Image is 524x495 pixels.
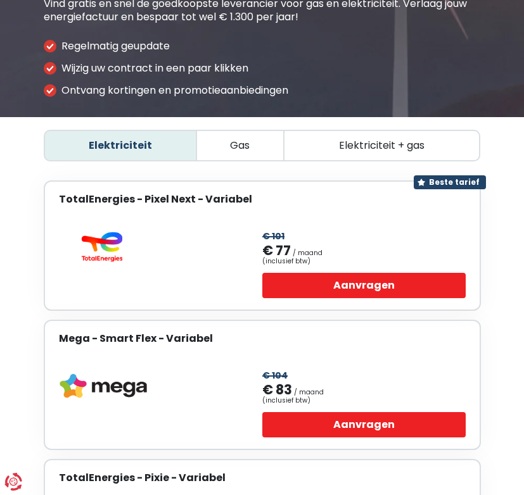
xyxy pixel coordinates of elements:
[44,62,481,75] li: Wijzig uw contract in een paar klikken
[59,472,466,484] div: TotalEnergies - Pixie - Variabel
[89,139,152,151] span: Elektriciteit
[44,84,481,97] li: Ontvang kortingen en promotieaanbiedingen
[262,368,288,384] div: € 104
[59,193,252,205] div: TotalEnergies - Pixel Next - Variabel
[262,412,466,437] button: Aanvragen
[414,175,486,189] div: Beste tarief
[262,229,284,244] div: € 101
[59,232,148,262] img: TotalEnergies - Pixel Next - Variabel
[262,273,466,298] button: Aanvragen
[339,139,425,151] span: Elektriciteit + gas
[262,245,291,257] span: € 77
[262,398,310,404] div: (inclusief btw)
[294,389,324,396] span: / maand
[44,40,481,53] li: Regelmatig geupdate
[230,139,250,151] span: Gas
[59,372,148,400] img: Mega - Smart Flex - Variabel
[262,258,310,265] div: (inclusief btw)
[59,332,466,344] div: Mega - Smart Flex - Variabel
[262,384,292,396] span: € 83
[293,250,323,256] span: / maand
